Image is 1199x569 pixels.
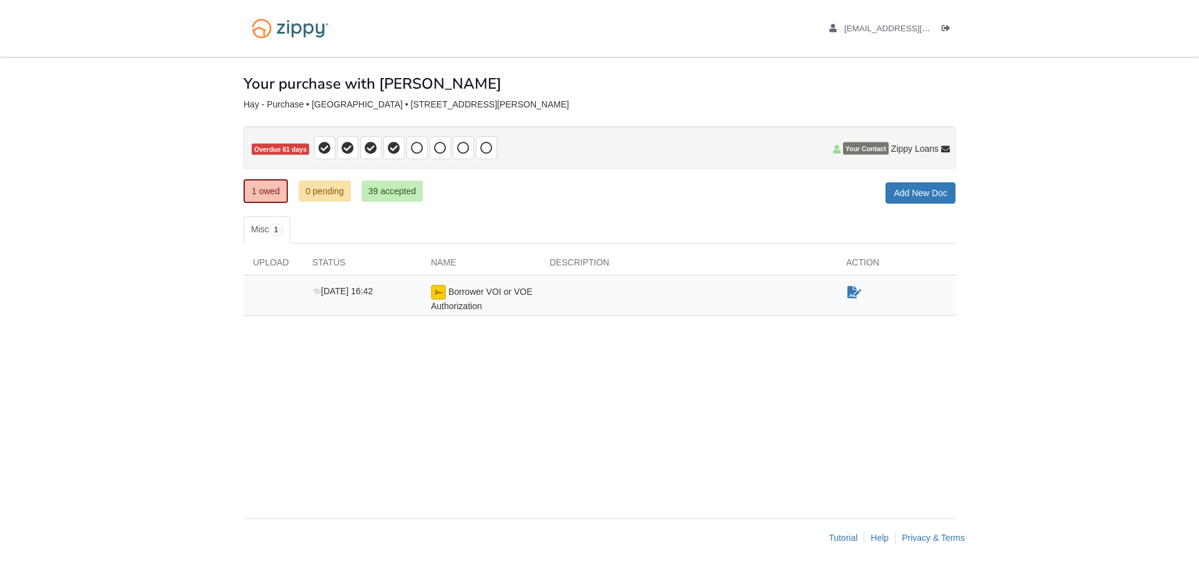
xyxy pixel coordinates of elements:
a: 1 owed [244,179,288,203]
a: Help [871,533,889,543]
span: Borrower VOI or VOE Authorization [431,287,532,311]
a: Log out [942,24,955,36]
span: [DATE] 16:42 [312,286,373,296]
div: Action [837,256,955,275]
div: Hay - Purchase • [GEOGRAPHIC_DATA] • [STREET_ADDRESS][PERSON_NAME] [244,99,955,110]
div: Status [303,256,422,275]
span: Your Contact [843,142,889,155]
div: Description [540,256,837,275]
img: Logo [244,12,337,44]
span: 1 [269,224,284,236]
h1: Your purchase with [PERSON_NAME] [244,76,501,92]
a: Sign Form [846,285,862,300]
a: Add New Doc [886,182,955,204]
a: edit profile [829,24,987,36]
img: Ready for you to esign [431,285,446,300]
a: Misc [244,216,290,244]
span: Overdue 61 days [252,144,309,156]
a: 0 pending [299,181,351,202]
span: Zippy Loans [891,142,939,155]
span: nyteovvl@yahoo.com [844,24,987,33]
a: Privacy & Terms [902,533,965,543]
div: Upload [244,256,303,275]
a: 39 accepted [362,181,423,202]
div: Name [422,256,540,275]
a: Tutorial [829,533,857,543]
